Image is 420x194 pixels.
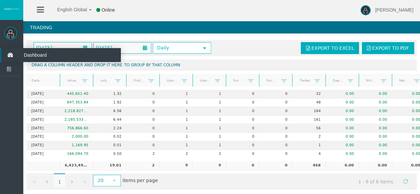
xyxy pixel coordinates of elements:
[159,141,193,150] td: 1
[226,107,259,116] td: 0
[27,98,60,107] td: [DATE]
[193,107,226,116] td: 1
[27,124,60,133] td: [DATE]
[126,124,159,133] td: 0
[395,76,414,85] a: Net Deposits
[226,116,259,124] td: 0
[359,90,392,98] td: 0.00
[259,98,292,107] td: 0
[259,141,292,150] td: 0
[27,133,60,141] td: [DATE]
[159,107,193,116] td: 1
[41,175,53,187] a: Go to the previous page
[27,90,60,98] td: [DATE]
[54,173,65,187] span: 1
[112,178,117,183] span: select
[292,162,325,170] td: 468
[60,162,93,170] td: 6,423,497.41
[352,175,399,188] span: 1 - 8 of 8 items
[292,141,325,150] td: 1
[126,116,159,124] td: 0
[28,76,59,85] a: Date
[193,133,226,141] td: 1
[91,175,158,186] span: items per page
[96,76,115,85] a: Lots
[226,124,259,133] td: 0
[3,8,20,10] img: logo.svg
[27,59,417,71] div: Drag a column header and drop it here to group by that column
[372,45,409,51] span: Export to PDF
[159,90,193,98] td: 1
[193,124,226,133] td: 1
[196,76,215,85] a: Users traded (email)
[226,141,259,150] td: 0
[361,5,371,15] img: user-image
[259,150,292,158] td: 0
[193,150,226,158] td: 2
[400,175,411,187] a: Refresh
[359,162,392,170] td: 0.00
[19,48,84,62] span: Dashboard
[259,162,292,170] td: 0
[292,98,325,107] td: 48
[32,179,37,184] span: Go to the first page
[229,76,248,85] a: Funded accouns
[226,133,259,141] td: 0
[325,98,359,107] td: 0.00
[359,98,392,107] td: 0.00
[259,124,292,133] td: 0
[202,45,207,51] span: select
[28,175,40,187] a: Go to the first page
[325,107,359,116] td: 0.00
[23,21,420,33] h4: Trading
[359,116,392,124] td: 0.00
[129,76,148,85] a: First trade
[325,141,359,150] td: 0.00
[93,124,126,133] td: 2.24
[159,162,193,170] td: 9
[60,98,93,107] td: 647,353.84
[359,150,392,158] td: 0.00
[94,43,114,52] span: [DATE]
[102,7,115,13] span: Online
[359,107,392,116] td: 0.00
[93,162,126,170] td: 19.01
[325,90,359,98] td: 0.00
[262,76,281,85] a: Funded accouns(email)
[359,133,392,141] td: 0.00
[359,124,392,133] td: 0.00
[93,133,126,141] td: 0.02
[153,43,199,53] span: Daily
[60,124,93,133] td: 756,866.60
[63,76,82,85] a: Value
[60,90,93,98] td: 445,651.40
[79,175,91,187] a: Go to the last page
[193,116,226,124] td: 1
[60,133,93,141] td: 2,000.00
[359,141,392,150] td: 0.00
[162,76,182,85] a: Users traded
[126,90,159,98] td: 0
[328,76,348,85] a: Deposits
[226,162,259,170] td: 0
[226,98,259,107] td: 0
[292,124,325,133] td: 56
[159,124,193,133] td: 1
[301,42,359,54] a: Export to Excel
[226,90,259,98] td: 0
[93,116,126,124] td: 6.44
[60,116,93,124] td: 2,185,533.76
[93,141,126,150] td: 0.01
[311,45,354,51] span: Export to Excel
[259,107,292,116] td: 0
[375,7,413,13] span: [PERSON_NAME]
[362,42,414,54] a: Export to PDF
[259,90,292,98] td: 0
[126,107,159,116] td: 0
[362,76,381,85] a: Withdrawals USD
[27,150,60,158] td: [DATE]
[292,107,325,116] td: 164
[159,116,193,124] td: 1
[325,116,359,124] td: 0.00
[325,133,359,141] td: 0.00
